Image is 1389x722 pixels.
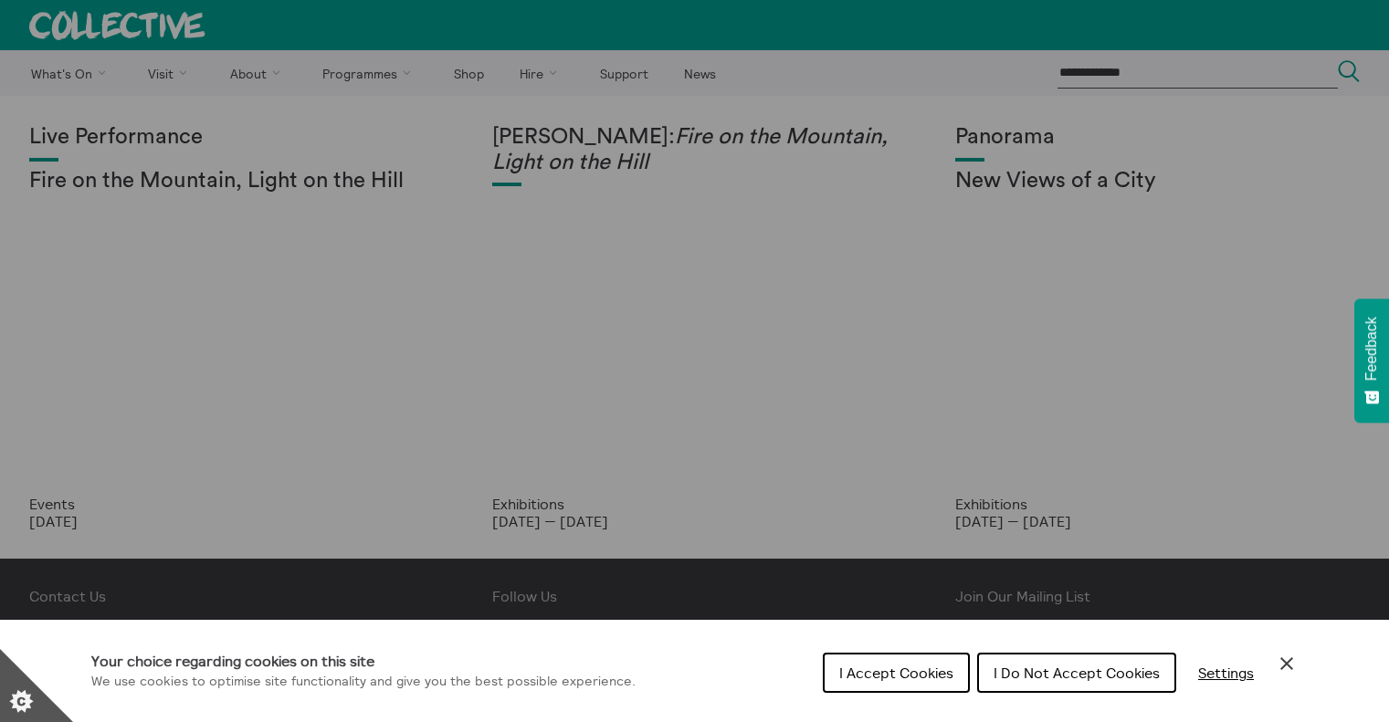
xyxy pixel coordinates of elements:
[977,653,1176,693] button: I Do Not Accept Cookies
[91,650,636,672] h1: Your choice regarding cookies on this site
[1198,664,1254,682] span: Settings
[91,672,636,692] p: We use cookies to optimise site functionality and give you the best possible experience.
[1276,653,1298,675] button: Close Cookie Control
[1354,298,1389,423] button: Feedback - Show survey
[1184,654,1268,691] button: Settings
[994,664,1160,682] span: I Do Not Accept Cookies
[823,653,970,693] button: I Accept Cookies
[839,664,953,682] span: I Accept Cookies
[1363,317,1380,381] span: Feedback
